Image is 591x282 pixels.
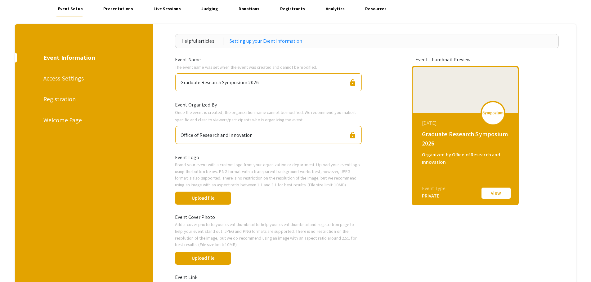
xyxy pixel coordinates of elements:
div: Organized by Office of Research and Innovation [422,151,510,166]
div: [DATE] [422,119,510,127]
a: Judging [200,2,219,16]
div: Graduate Research Symposium 2026 [181,76,259,86]
img: logo_v2.png [482,111,504,115]
a: Registrants [279,2,307,16]
a: Live Sessions [152,2,182,16]
div: Event Link [170,274,367,281]
p: Brand your event with a custom logo from your organization or department. Upload your event logo ... [175,161,362,188]
div: Graduate Research Symposium 2026 [422,129,510,148]
div: Event Cover Photo [170,214,367,221]
a: Event Setup [56,2,84,16]
a: Analytics [324,2,346,16]
a: Donations [237,2,261,16]
span: lock [349,79,356,86]
span: done [237,250,252,265]
span: done [237,190,252,205]
button: Upload file [175,192,231,205]
iframe: Chat [5,254,26,277]
div: Registration [43,94,123,104]
div: Welcome Page [43,115,123,125]
button: Upload file [175,252,231,265]
div: Event Organized By [170,101,367,109]
a: Resources [364,2,388,16]
span: The event name was set when the event was created and cannot be modified. [175,64,317,70]
a: Presentations [102,2,135,16]
div: PRIVATE [422,192,445,200]
div: Event Information [43,53,123,62]
div: Event Type [422,185,445,192]
span: lock [349,132,356,139]
div: Event Logo [170,154,367,161]
div: Event Name [170,56,367,63]
span: Once the event is created, the organization name cannot be modified. We recommend you make it spe... [175,109,356,123]
div: Office of Research and Innovation [181,129,253,139]
div: Event Thumbnail Preview [415,56,515,63]
div: Helpful articles [181,37,223,45]
button: View [481,187,512,200]
p: Add a cover photo to your event thumbnail to help your event thumbnail and registration page to h... [175,221,362,248]
div: Access Settings [43,74,123,83]
a: Setting up your Event Information [230,37,302,45]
